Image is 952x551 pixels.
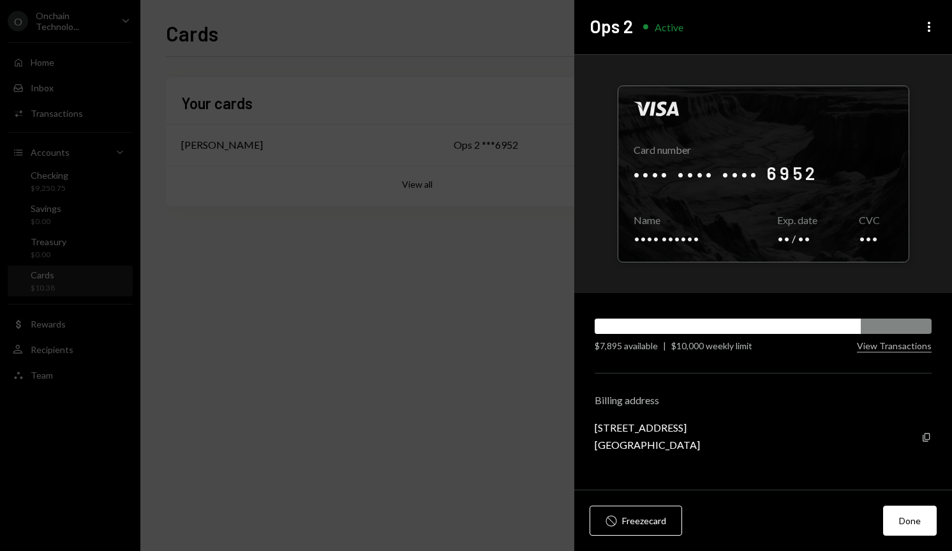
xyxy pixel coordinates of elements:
[595,439,700,451] div: [GEOGRAPHIC_DATA]
[663,339,666,352] div: |
[595,421,700,434] div: [STREET_ADDRESS]
[590,14,633,39] h2: Ops 2
[622,514,666,527] div: Freeze card
[857,340,932,352] button: View Transactions
[618,86,909,262] div: Click to reveal
[655,21,683,33] div: Active
[595,339,658,352] div: $7,895 available
[595,394,932,406] div: Billing address
[590,506,682,536] button: Freezecard
[883,506,937,536] button: Done
[671,339,752,352] div: $10,000 weekly limit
